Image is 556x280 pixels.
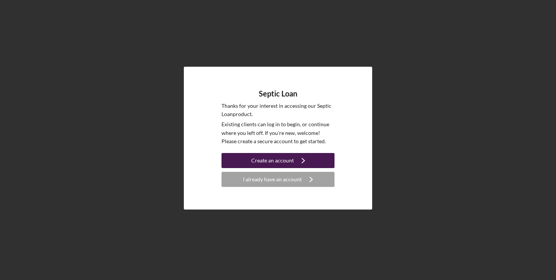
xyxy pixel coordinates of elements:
h4: Septic Loan [259,89,297,98]
div: Create an account [251,153,294,168]
button: I already have an account [221,172,335,187]
div: I already have an account [243,172,302,187]
p: Existing clients can log in to begin, or continue where you left off. If you're new, welcome! Ple... [221,120,335,145]
p: Thanks for your interest in accessing our Septic Loan product. [221,102,335,119]
a: Create an account [221,153,335,170]
button: Create an account [221,153,335,168]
